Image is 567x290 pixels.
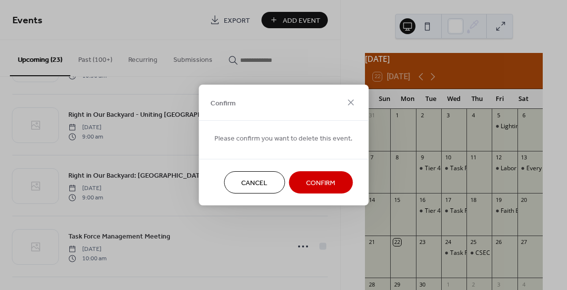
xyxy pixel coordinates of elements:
[306,178,335,189] span: Confirm
[210,98,236,108] span: Confirm
[214,134,353,144] span: Please confirm you want to delete this event.
[289,171,353,193] button: Confirm
[241,178,267,189] span: Cancel
[224,171,285,193] button: Cancel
